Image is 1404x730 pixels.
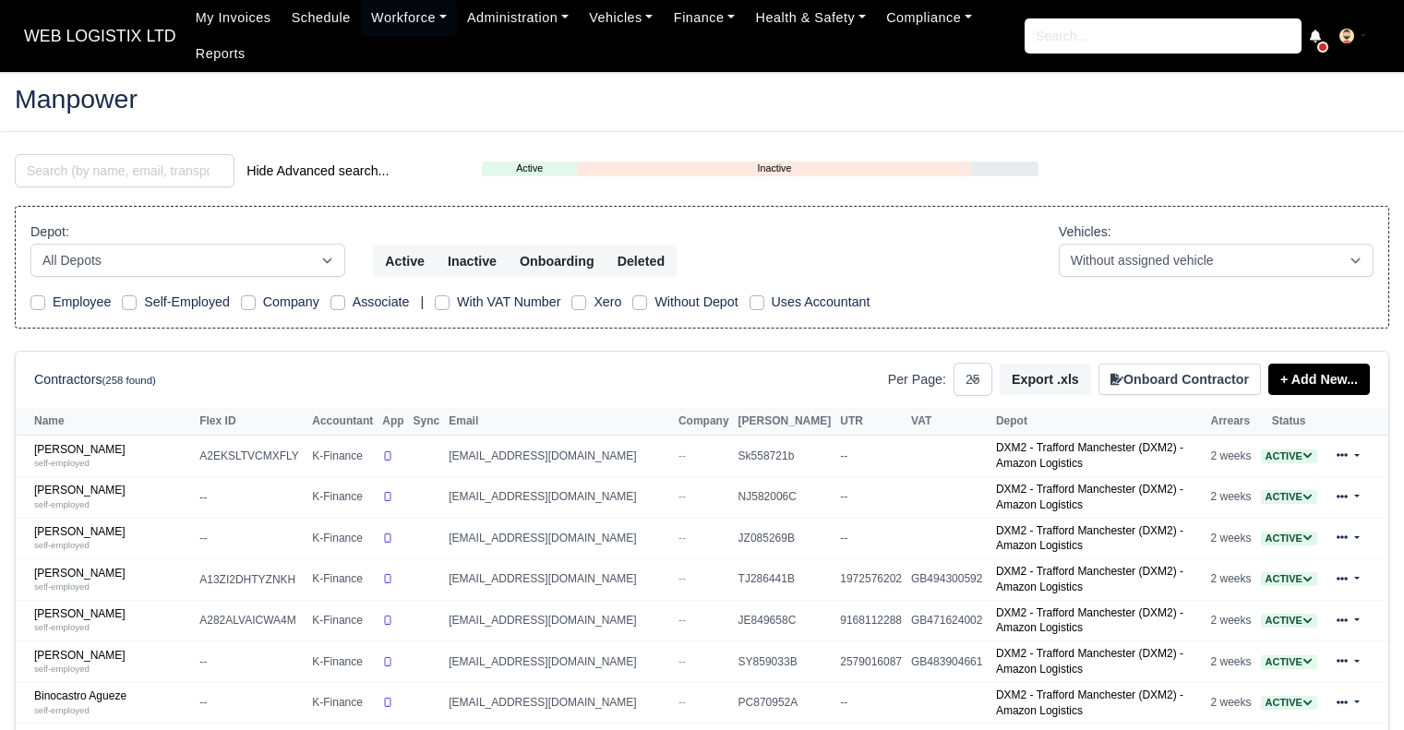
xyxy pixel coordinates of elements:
span: -- [678,490,686,503]
td: JZ085269B [734,518,836,559]
td: -- [195,518,307,559]
label: Xero [594,292,621,313]
td: 2 weeks [1206,559,1255,601]
h2: Manpower [15,86,1389,112]
td: -- [835,436,906,477]
a: [PERSON_NAME] self-employed [34,443,190,470]
a: Active [1261,572,1317,585]
td: K-Finance [307,682,378,724]
a: DXM2 - Trafford Manchester (DXM2) - Amazon Logistics [996,524,1183,553]
span: Active [1261,532,1317,545]
a: [PERSON_NAME] self-employed [34,649,190,676]
label: Employee [53,292,111,313]
td: GB494300592 [906,559,991,601]
span: Active [1261,655,1317,669]
td: PC870952A [734,682,836,724]
button: Onboard Contractor [1098,364,1261,395]
a: DXM2 - Trafford Manchester (DXM2) - Amazon Logistics [996,606,1183,635]
th: Email [444,408,674,436]
td: 2 weeks [1206,641,1255,683]
span: -- [678,572,686,585]
td: K-Finance [307,559,378,601]
a: Active [1261,614,1317,627]
a: Active [482,161,577,176]
th: Name [16,408,195,436]
label: Company [263,292,319,313]
div: + Add New... [1261,364,1370,395]
td: 2 weeks [1206,476,1255,518]
a: WEB LOGISTIX LTD [15,18,186,54]
button: Onboarding [508,245,606,277]
td: 2 weeks [1206,518,1255,559]
th: Depot [991,408,1206,436]
button: Hide Advanced search... [234,155,401,186]
small: self-employed [34,622,90,632]
span: -- [678,696,686,709]
th: Flex ID [195,408,307,436]
a: [PERSON_NAME] self-employed [34,484,190,510]
label: With VAT Number [457,292,560,313]
a: [PERSON_NAME] self-employed [34,567,190,593]
label: Per Page: [888,369,946,390]
td: 2 weeks [1206,682,1255,724]
td: 2 weeks [1206,600,1255,641]
td: GB471624002 [906,600,991,641]
a: Active [1261,449,1317,462]
td: Sk558721b [734,436,836,477]
label: Depot: [30,221,69,243]
td: GB483904661 [906,641,991,683]
td: [EMAIL_ADDRESS][DOMAIN_NAME] [444,518,674,559]
button: Inactive [436,245,509,277]
a: Inactive [577,161,972,176]
a: Active [1261,490,1317,503]
td: [EMAIL_ADDRESS][DOMAIN_NAME] [444,436,674,477]
button: Deleted [606,245,677,277]
td: [EMAIL_ADDRESS][DOMAIN_NAME] [444,600,674,641]
a: Active [1261,696,1317,709]
label: Vehicles: [1059,221,1111,243]
td: K-Finance [307,600,378,641]
a: Binocastro Agueze self-employed [34,689,190,716]
h6: Contractors [34,372,156,388]
td: -- [835,476,906,518]
a: + Add New... [1268,364,1370,395]
a: Active [1261,532,1317,545]
a: DXM2 - Trafford Manchester (DXM2) - Amazon Logistics [996,647,1183,676]
th: VAT [906,408,991,436]
small: self-employed [34,458,90,468]
td: 2 weeks [1206,436,1255,477]
span: Active [1261,696,1317,710]
a: [PERSON_NAME] self-employed [34,607,190,634]
td: -- [835,518,906,559]
a: DXM2 - Trafford Manchester (DXM2) - Amazon Logistics [996,565,1183,593]
td: -- [835,682,906,724]
a: DXM2 - Trafford Manchester (DXM2) - Amazon Logistics [996,441,1183,470]
span: Active [1261,449,1317,463]
td: A2EKSLTVCMXFLY [195,436,307,477]
td: [EMAIL_ADDRESS][DOMAIN_NAME] [444,559,674,601]
a: [PERSON_NAME] self-employed [34,525,190,552]
a: DXM2 - Trafford Manchester (DXM2) - Amazon Logistics [996,688,1183,717]
span: -- [678,655,686,668]
small: (258 found) [102,375,156,386]
label: Self-Employed [144,292,230,313]
th: [PERSON_NAME] [734,408,836,436]
small: self-employed [34,499,90,509]
th: App [378,408,408,436]
th: Sync [409,408,445,436]
label: Without Depot [654,292,738,313]
td: A282ALVAICWA4M [195,600,307,641]
td: K-Finance [307,476,378,518]
label: Associate [353,292,410,313]
a: Active [1261,655,1317,668]
td: NJ582006C [734,476,836,518]
td: 2579016087 [835,641,906,683]
td: 9168112288 [835,600,906,641]
th: Status [1256,408,1322,436]
small: self-employed [34,581,90,592]
button: Export .xls [1000,364,1091,395]
th: Accountant [307,408,378,436]
th: Company [674,408,734,436]
td: TJ286441B [734,559,836,601]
